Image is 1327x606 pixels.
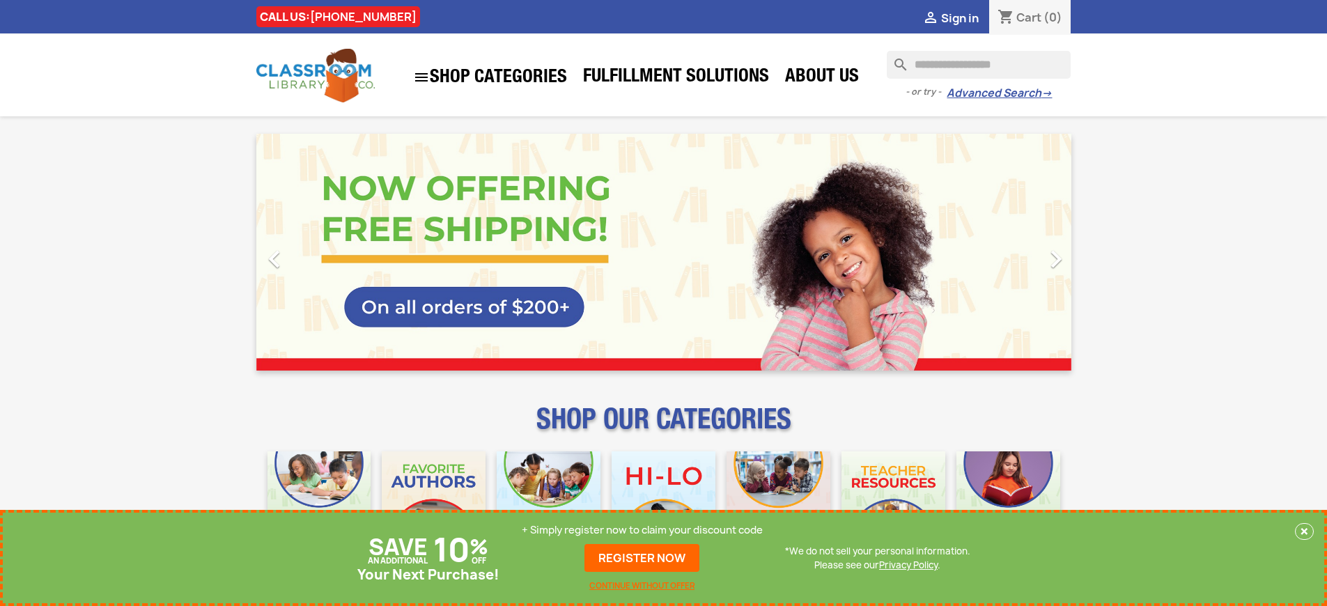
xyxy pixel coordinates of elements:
img: Classroom Library Company [256,49,375,102]
a:  Sign in [922,10,979,26]
a: Next [949,134,1071,371]
div: CALL US: [256,6,420,27]
img: CLC_Teacher_Resources_Mobile.jpg [841,451,945,555]
a: SHOP CATEGORIES [406,62,574,93]
span: → [1041,86,1052,100]
span: Cart [1016,10,1041,25]
img: CLC_Phonics_And_Decodables_Mobile.jpg [497,451,600,555]
i:  [922,10,939,27]
ul: Carousel container [256,134,1071,371]
input: Search [887,51,1071,79]
a: [PHONE_NUMBER] [310,9,417,24]
a: About Us [778,64,866,92]
i:  [1039,242,1073,277]
span: Sign in [941,10,979,26]
img: CLC_Fiction_Nonfiction_Mobile.jpg [727,451,830,555]
i:  [413,69,430,86]
img: CLC_Bulk_Mobile.jpg [267,451,371,555]
a: Previous [256,134,379,371]
i: shopping_cart [998,10,1014,26]
i: search [887,51,903,68]
span: - or try - [906,85,947,99]
img: CLC_Dyslexia_Mobile.jpg [956,451,1060,555]
span: (0) [1043,10,1062,25]
a: Fulfillment Solutions [576,64,776,92]
i:  [257,242,292,277]
p: SHOP OUR CATEGORIES [256,415,1071,440]
a: Advanced Search→ [947,86,1052,100]
img: CLC_Favorite_Authors_Mobile.jpg [382,451,486,555]
img: CLC_HiLo_Mobile.jpg [612,451,715,555]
